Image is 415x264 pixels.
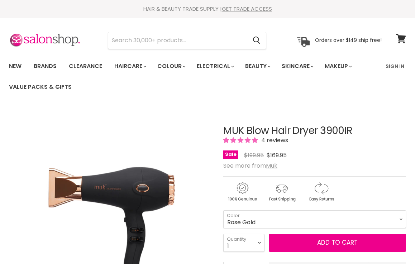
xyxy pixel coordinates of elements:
[4,56,381,97] ul: Main menu
[223,136,259,144] span: 5.00 stars
[240,59,275,74] a: Beauty
[276,59,318,74] a: Skincare
[381,59,409,74] a: Sign In
[244,151,264,159] span: $199.95
[317,238,358,247] span: Add to cart
[315,37,382,43] p: Orders over $149 ship free!
[319,59,356,74] a: Makeup
[302,181,340,203] img: returns.gif
[223,234,264,252] select: Quantity
[223,181,261,203] img: genuine.gif
[108,32,266,49] form: Product
[4,80,77,95] a: Value Packs & Gifts
[223,150,238,159] span: Sale
[223,125,406,136] h1: MUK Blow Hair Dryer 3900IR
[28,59,62,74] a: Brands
[267,151,287,159] span: $169.95
[247,32,266,49] button: Search
[259,136,288,144] span: 4 reviews
[266,162,277,170] a: Muk
[63,59,108,74] a: Clearance
[191,59,238,74] a: Electrical
[4,59,27,74] a: New
[223,162,277,170] span: See more from
[263,181,301,203] img: shipping.gif
[108,32,247,49] input: Search
[152,59,190,74] a: Colour
[109,59,151,74] a: Haircare
[269,234,406,252] button: Add to cart
[222,5,272,13] a: GET TRADE ACCESS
